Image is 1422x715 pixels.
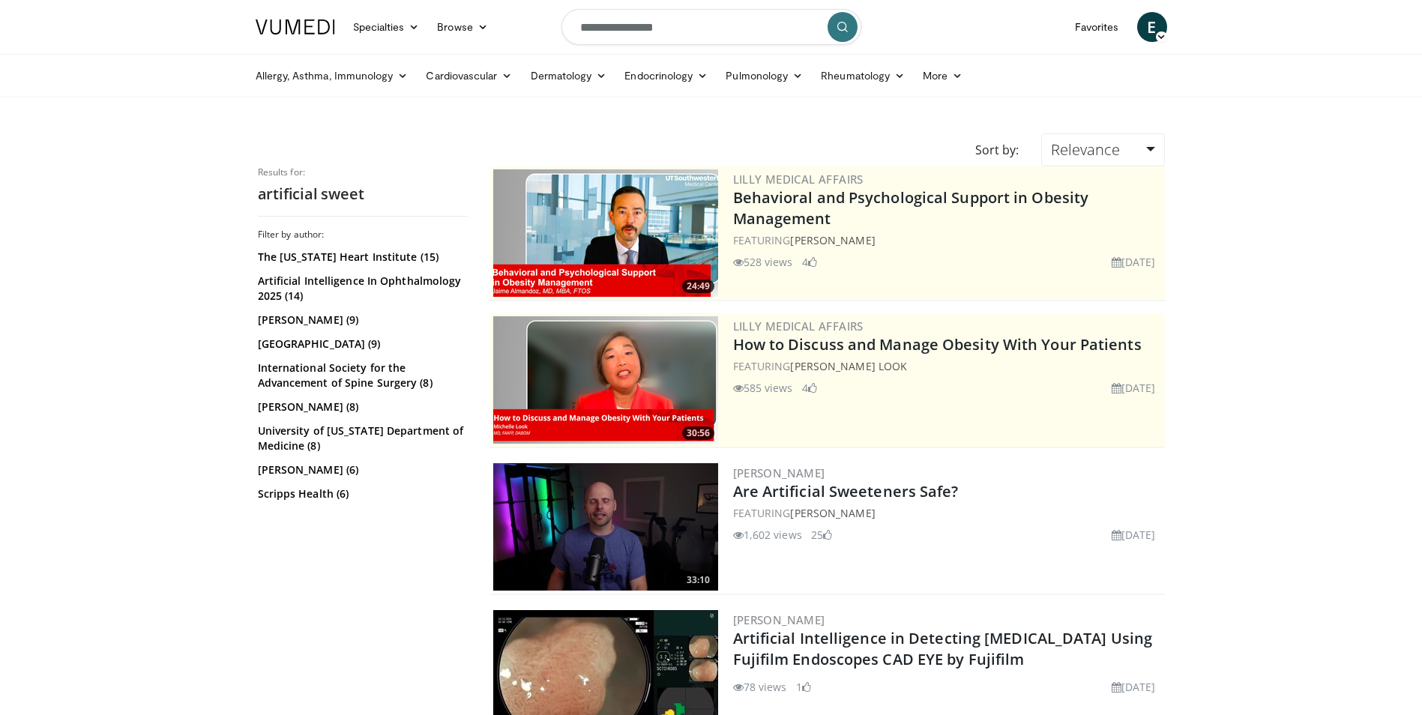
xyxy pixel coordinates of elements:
[802,380,817,396] li: 4
[417,61,521,91] a: Cardiovascular
[790,359,907,373] a: [PERSON_NAME] Look
[964,133,1030,166] div: Sort by:
[493,169,718,297] a: 24:49
[812,61,914,91] a: Rheumatology
[1112,254,1156,270] li: [DATE]
[258,462,464,477] a: [PERSON_NAME] (6)
[493,316,718,444] a: 30:56
[344,12,429,42] a: Specialties
[1051,139,1120,160] span: Relevance
[733,380,793,396] li: 585 views
[258,337,464,352] a: [GEOGRAPHIC_DATA] (9)
[258,250,464,265] a: The [US_STATE] Heart Institute (15)
[258,166,468,178] p: Results for:
[258,423,464,453] a: University of [US_STATE] Department of Medicine (8)
[790,506,875,520] a: [PERSON_NAME]
[733,254,793,270] li: 528 views
[1041,133,1164,166] a: Relevance
[247,61,418,91] a: Allergy, Asthma, Immunology
[256,19,335,34] img: VuMedi Logo
[733,334,1142,355] a: How to Discuss and Manage Obesity With Your Patients
[914,61,971,91] a: More
[811,527,832,543] li: 25
[733,628,1153,669] a: Artificial Intelligence in Detecting [MEDICAL_DATA] Using Fujifilm Endoscopes CAD EYE by Fujifilm
[796,679,811,695] li: 1
[561,9,861,45] input: Search topics, interventions
[258,313,464,328] a: [PERSON_NAME] (9)
[1112,679,1156,695] li: [DATE]
[1066,12,1128,42] a: Favorites
[493,463,718,591] a: 33:10
[802,254,817,270] li: 4
[258,360,464,390] a: International Society for the Advancement of Spine Surgery (8)
[258,274,464,304] a: Artificial Intelligence In Ophthalmology 2025 (14)
[1137,12,1167,42] a: E
[1112,380,1156,396] li: [DATE]
[682,280,714,293] span: 24:49
[258,399,464,414] a: [PERSON_NAME] (8)
[493,169,718,297] img: ba3304f6-7838-4e41-9c0f-2e31ebde6754.png.300x170_q85_crop-smart_upscale.png
[493,463,718,591] img: 1d0e889c-0403-41cd-8f0f-337cd32b2c38.300x170_q85_crop-smart_upscale.jpg
[522,61,616,91] a: Dermatology
[428,12,497,42] a: Browse
[733,187,1089,229] a: Behavioral and Psychological Support in Obesity Management
[790,233,875,247] a: [PERSON_NAME]
[717,61,812,91] a: Pulmonology
[493,316,718,444] img: c98a6a29-1ea0-4bd5-8cf5-4d1e188984a7.png.300x170_q85_crop-smart_upscale.png
[733,481,959,501] a: Are Artificial Sweeteners Safe?
[733,172,864,187] a: Lilly Medical Affairs
[733,505,1162,521] div: FEATURING
[733,679,787,695] li: 78 views
[615,61,717,91] a: Endocrinology
[733,465,825,480] a: [PERSON_NAME]
[733,612,825,627] a: [PERSON_NAME]
[258,184,468,204] h2: artificial sweet
[682,426,714,440] span: 30:56
[733,319,864,334] a: Lilly Medical Affairs
[258,229,468,241] h3: Filter by author:
[733,232,1162,248] div: FEATURING
[682,573,714,587] span: 33:10
[733,527,802,543] li: 1,602 views
[733,358,1162,374] div: FEATURING
[258,486,464,501] a: Scripps Health (6)
[1112,527,1156,543] li: [DATE]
